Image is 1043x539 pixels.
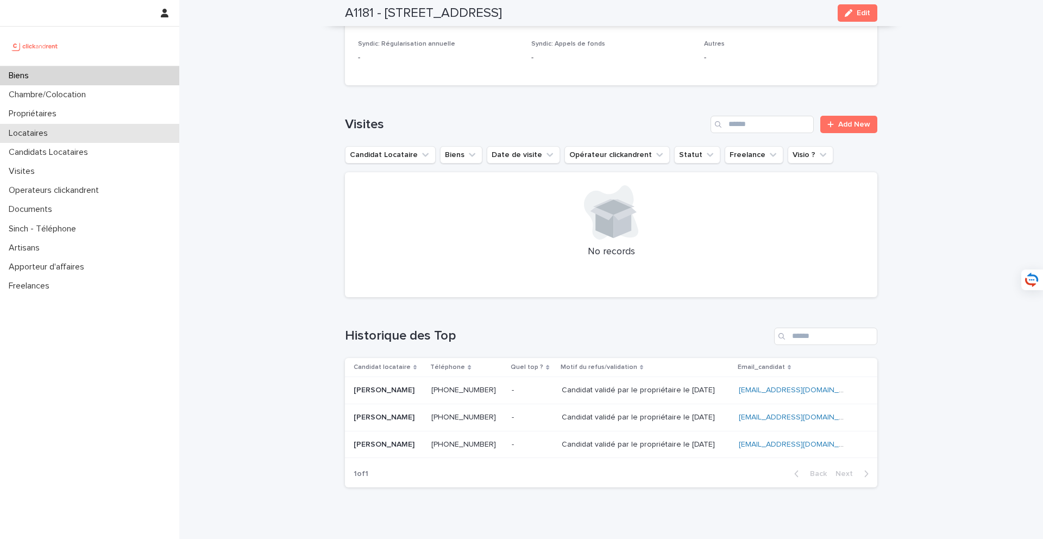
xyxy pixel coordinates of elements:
p: - [512,384,516,395]
a: Add New [820,116,877,133]
p: - [512,411,516,422]
p: Candidats Locataires [4,147,97,158]
button: Date de visite [487,146,560,164]
p: Operateurs clickandrent [4,185,108,196]
img: UCB0brd3T0yccxBKYDjQ [9,35,61,57]
p: - [512,438,516,449]
p: Visites [4,166,43,177]
span: Autres [704,41,725,47]
p: Propriétaires [4,109,65,119]
p: Documents [4,204,61,215]
button: Statut [674,146,720,164]
ringoverc2c-84e06f14122c: Call with Ringover [431,441,496,448]
p: No records [358,246,864,258]
p: Sinch - Téléphone [4,224,85,234]
p: Chambre/Colocation [4,90,95,100]
span: Next [835,470,859,478]
span: Edit [857,9,870,17]
p: Candidat validé par le propriétaire le [DATE] [562,411,717,422]
a: [EMAIL_ADDRESS][DOMAIN_NAME] [739,413,862,421]
p: Apporteur d'affaires [4,262,93,272]
span: Back [803,470,827,478]
button: Opérateur clickandrent [564,146,670,164]
span: Syndic: Régularisation annuelle [358,41,455,47]
tr: [PERSON_NAME][PERSON_NAME] [PHONE_NUMBER] -- Candidat validé par le propriétaire le [DATE]Candida... [345,377,877,404]
tr: [PERSON_NAME][PERSON_NAME] [PHONE_NUMBER] -- Candidat validé par le propriétaire le [DATE]Candida... [345,404,877,431]
a: [EMAIL_ADDRESS][DOMAIN_NAME] [739,441,862,448]
p: Candidat validé par le propriétaire le [DATE] [562,438,717,449]
tr: [PERSON_NAME][PERSON_NAME] [PHONE_NUMBER] -- Candidat validé par le propriétaire le [DATE]Candida... [345,431,877,458]
span: Syndic: Appels de fonds [531,41,605,47]
button: Candidat Locataire [345,146,436,164]
h2: A1181 - [STREET_ADDRESS] [345,5,502,21]
button: Next [831,469,877,479]
p: Email_candidat [738,361,785,373]
p: Quel top ? [511,361,543,373]
button: Biens [440,146,482,164]
p: Biens [4,71,37,81]
p: - [358,52,518,64]
p: Motif du refus/validation [561,361,637,373]
p: 1 of 1 [345,461,377,487]
span: Add New [838,121,870,128]
button: Visio ? [788,146,833,164]
h1: Visites [345,117,706,133]
p: Téléphone [430,361,465,373]
p: Locataires [4,128,56,139]
ringoverc2c-number-84e06f14122c: [PHONE_NUMBER] [431,386,496,394]
ringoverc2c-84e06f14122c: Call with Ringover [431,386,496,394]
ringoverc2c-number-84e06f14122c: [PHONE_NUMBER] [431,441,496,448]
p: [PERSON_NAME] [354,438,417,449]
h1: Historique des Top [345,328,770,344]
input: Search [774,328,877,345]
p: - [704,52,864,64]
button: Back [786,469,831,479]
p: - [531,52,692,64]
p: Artisans [4,243,48,253]
a: [EMAIL_ADDRESS][DOMAIN_NAME] [739,386,862,394]
p: Candidat validé par le propriétaire le [DATE] [562,384,717,395]
button: Freelance [725,146,783,164]
ringoverc2c-84e06f14122c: Call with Ringover [431,413,496,421]
ringoverc2c-number-84e06f14122c: [PHONE_NUMBER] [431,413,496,421]
button: Edit [838,4,877,22]
input: Search [711,116,814,133]
p: [PERSON_NAME] [354,411,417,422]
p: Freelances [4,281,58,291]
p: Candidat locataire [354,361,411,373]
p: [PERSON_NAME] [354,384,417,395]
